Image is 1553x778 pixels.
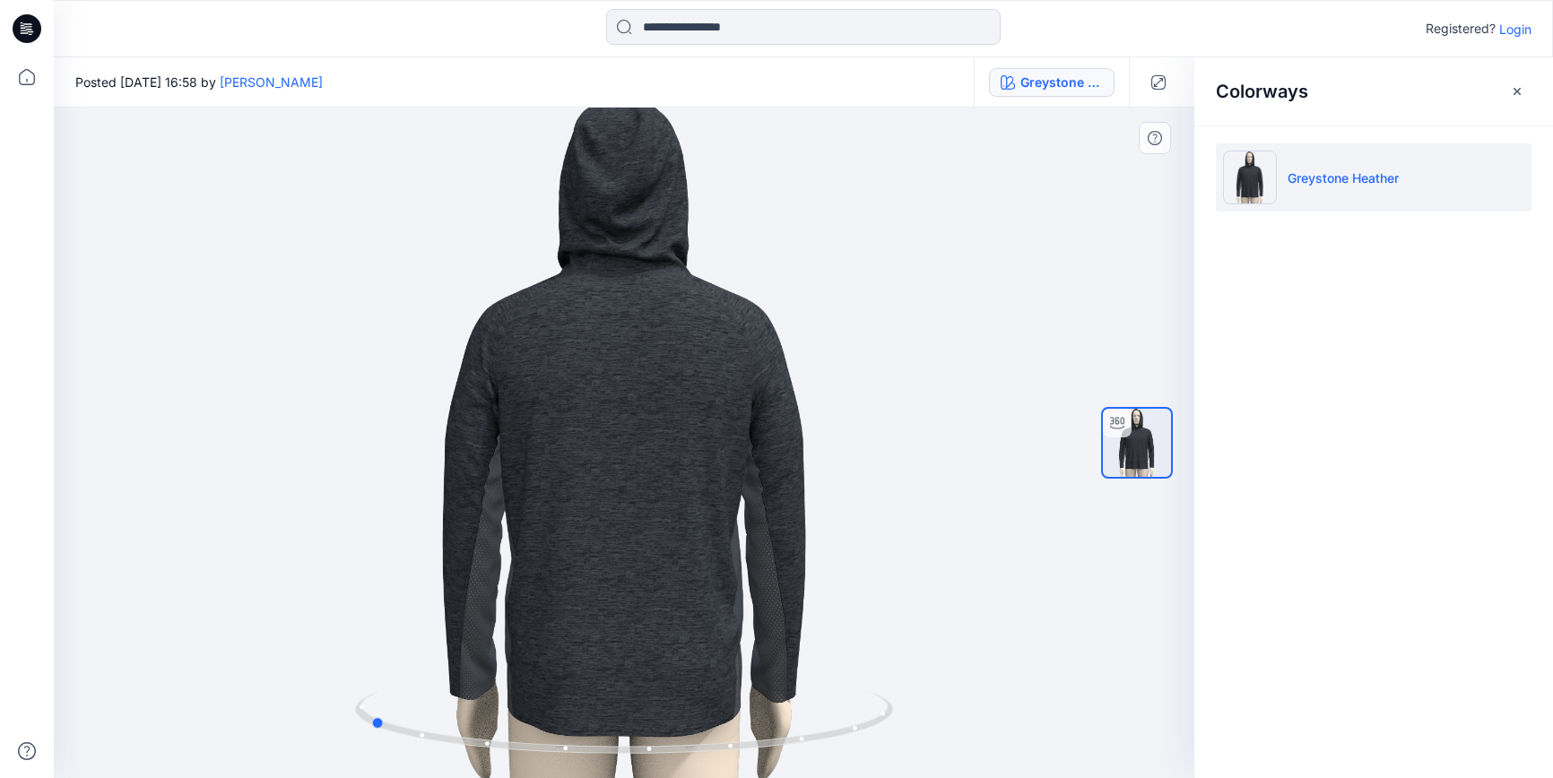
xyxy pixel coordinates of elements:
span: Posted [DATE] 16:58 by [75,73,323,91]
a: [PERSON_NAME] [220,74,323,90]
p: Registered? [1426,18,1496,39]
button: Greystone Heather [989,68,1115,97]
div: Greystone Heather [1020,73,1103,92]
h2: Colorways [1216,81,1308,102]
img: Greystone Heather [1223,151,1277,204]
img: turntable-23-09-2025-20:58:55 [1103,409,1171,477]
p: Login [1499,20,1531,39]
p: Greystone Heather [1288,169,1399,187]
